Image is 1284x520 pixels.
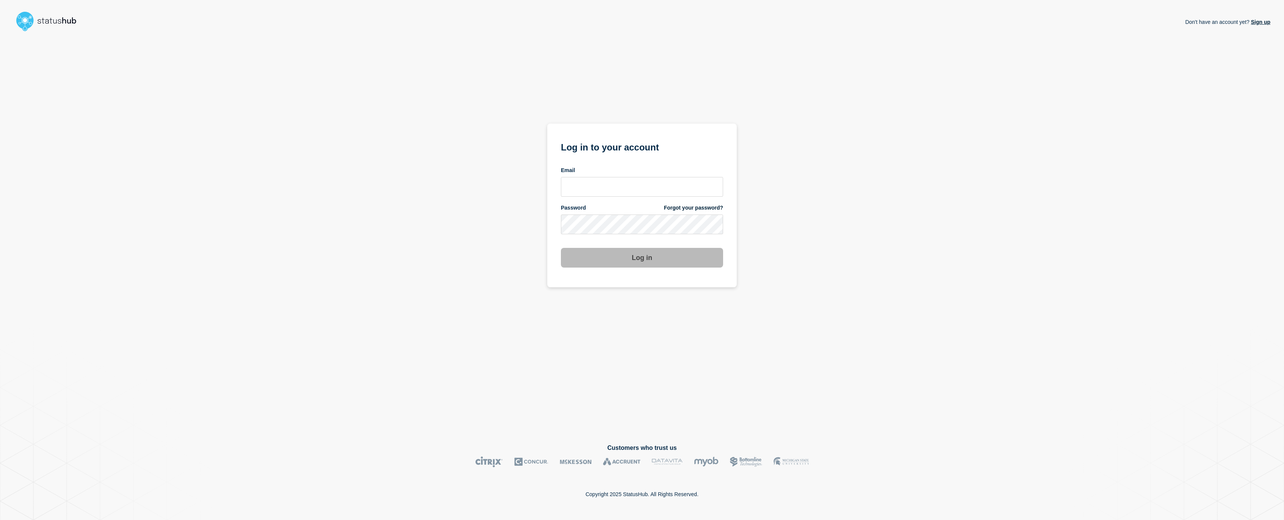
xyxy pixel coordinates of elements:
img: myob logo [694,456,719,467]
img: Citrix logo [475,456,503,467]
span: Password [561,204,586,211]
span: Email [561,167,575,174]
img: Bottomline logo [730,456,762,467]
img: DataVita logo [652,456,683,467]
img: McKesson logo [560,456,592,467]
p: Don't have an account yet? [1185,13,1270,31]
a: Forgot your password? [664,204,723,211]
h1: Log in to your account [561,139,723,153]
p: Copyright 2025 StatusHub. All Rights Reserved. [586,491,698,497]
a: Sign up [1250,19,1270,25]
img: StatusHub logo [14,9,86,33]
img: MSU logo [774,456,809,467]
img: Concur logo [514,456,548,467]
img: Accruent logo [603,456,640,467]
input: password input [561,215,723,234]
input: email input [561,177,723,197]
button: Log in [561,248,723,268]
h2: Customers who trust us [14,445,1270,451]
